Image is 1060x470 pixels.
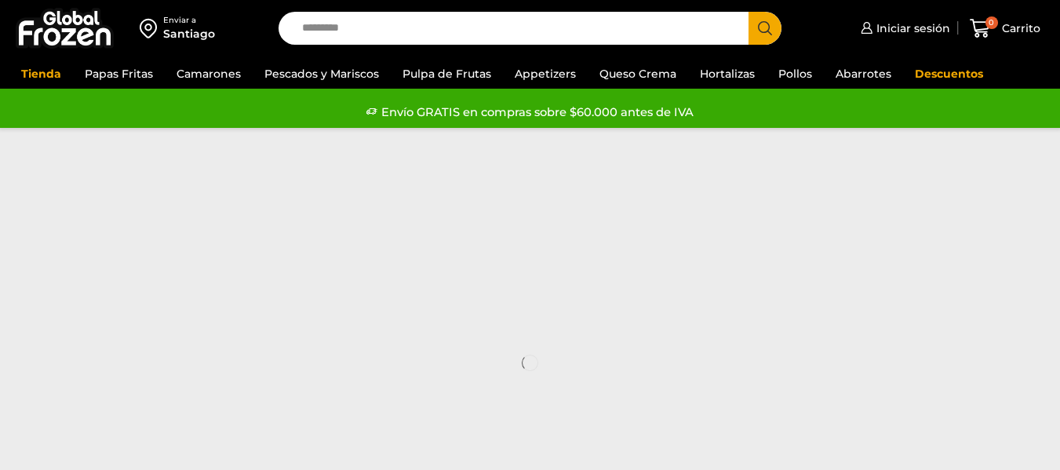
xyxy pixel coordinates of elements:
[828,59,899,89] a: Abarrotes
[257,59,387,89] a: Pescados y Mariscos
[907,59,991,89] a: Descuentos
[507,59,584,89] a: Appetizers
[592,59,684,89] a: Queso Crema
[749,12,781,45] button: Search button
[966,10,1044,47] a: 0 Carrito
[13,59,69,89] a: Tienda
[872,20,950,36] span: Iniciar sesión
[77,59,161,89] a: Papas Fritas
[169,59,249,89] a: Camarones
[998,20,1040,36] span: Carrito
[163,26,215,42] div: Santiago
[770,59,820,89] a: Pollos
[985,16,998,29] span: 0
[163,15,215,26] div: Enviar a
[140,15,163,42] img: address-field-icon.svg
[395,59,499,89] a: Pulpa de Frutas
[692,59,763,89] a: Hortalizas
[857,13,950,44] a: Iniciar sesión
